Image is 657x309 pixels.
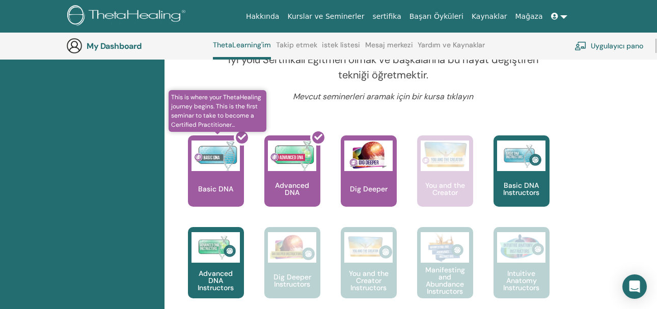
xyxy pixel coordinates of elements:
img: chalkboard-teacher.svg [574,41,587,50]
a: Basic DNA Instructors Basic DNA Instructors [494,135,550,227]
a: sertifika [368,7,405,26]
a: Dig Deeper Dig Deeper [341,135,397,227]
img: You and the Creator [421,141,469,168]
a: Kaynaklar [468,7,511,26]
img: Basic DNA [191,141,240,171]
p: Manifesting and Abundance Instructors [417,266,473,295]
h3: My Dashboard [87,41,188,51]
p: Mevcut seminerleri aramak için bir kursa tıklayın [217,91,549,103]
img: Dig Deeper Instructors [268,232,316,263]
img: Basic DNA Instructors [497,141,545,171]
a: Kurslar ve Seminerler [283,7,368,26]
a: Mesaj merkezi [365,41,413,57]
img: Intuitive Anatomy Instructors [497,232,545,263]
p: Dig Deeper [346,185,392,192]
img: logo.png [67,5,189,28]
p: Bir ThetaHealer® olarak becerilerinizi ve anlayışınızı güçlendirmenin en iyi yolu Sertifikalı Eği... [217,37,549,82]
a: You and the Creator You and the Creator [417,135,473,227]
img: Advanced DNA Instructors [191,232,240,263]
p: Intuitive Anatomy Instructors [494,270,550,291]
p: Dig Deeper Instructors [264,273,320,288]
p: Advanced DNA [264,182,320,196]
span: This is where your ThetaHealing journey begins. This is the first seminar to take to become a Cer... [169,90,267,132]
img: Dig Deeper [344,141,393,171]
a: Mağaza [511,7,546,26]
a: Yardım ve Kaynaklar [418,41,485,57]
a: ThetaLearning'im [213,41,271,60]
a: Hakkında [242,7,284,26]
p: Advanced DNA Instructors [188,270,244,291]
a: istek listesi [322,41,360,57]
img: generic-user-icon.jpg [66,38,83,54]
a: This is where your ThetaHealing journey begins. This is the first seminar to take to become a Cer... [188,135,244,227]
p: You and the Creator Instructors [341,270,397,291]
img: You and the Creator Instructors [344,232,393,263]
div: Open Intercom Messenger [622,274,647,299]
p: Basic DNA Instructors [494,182,550,196]
p: You and the Creator [417,182,473,196]
a: Uygulayıcı pano [574,35,643,57]
a: Takip etmek [276,41,317,57]
img: Manifesting and Abundance Instructors [421,232,469,263]
a: Başarı Öyküleri [405,7,468,26]
a: Advanced DNA Advanced DNA [264,135,320,227]
img: Advanced DNA [268,141,316,171]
